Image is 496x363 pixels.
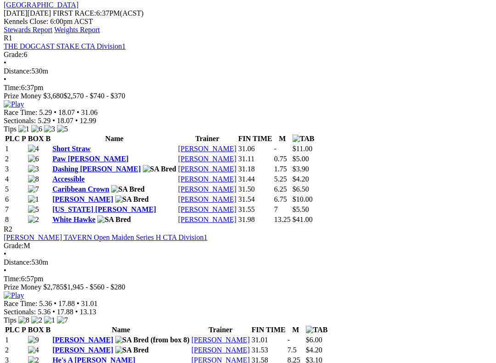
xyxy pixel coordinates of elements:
img: 1 [28,195,39,204]
span: $10.00 [293,195,313,203]
span: 5.36 [38,308,51,316]
span: Distance: [4,67,31,75]
img: 6 [28,155,39,163]
img: 3 [28,165,39,173]
span: R2 [4,225,12,233]
span: • [4,267,6,274]
span: Grade: [4,242,24,250]
a: White Hawke [52,216,96,223]
img: SA Bred [143,165,176,173]
text: 7.5 [287,346,297,354]
div: 6 [4,51,492,59]
a: Caribbean Crown [52,185,109,193]
img: 5 [57,125,68,133]
a: [PERSON_NAME] TAVERN Open Maiden Series H CTA Division1 [4,233,208,241]
td: 5 [5,185,27,194]
a: [PERSON_NAME] [178,155,237,163]
span: $11.00 [293,145,312,153]
text: - [287,336,290,344]
img: 9 [28,336,39,344]
span: Race Time: [4,300,37,307]
span: 5.36 [39,300,52,307]
td: 31.01 [251,335,286,345]
img: 3 [44,125,55,133]
span: B [45,326,51,334]
span: • [4,75,6,83]
a: [PERSON_NAME] [178,216,237,223]
span: $4.20 [293,175,309,183]
img: TAB [293,135,315,143]
div: Prize Money $2,785 [4,283,492,291]
img: 8 [18,316,29,324]
td: 1 [5,335,27,345]
span: BOX [28,326,44,334]
th: M [274,134,291,143]
a: [PERSON_NAME] [52,195,113,203]
img: 4 [28,346,39,354]
img: SA Bred [97,216,131,224]
span: • [77,108,79,116]
span: P [22,326,26,334]
td: 31.53 [251,346,286,355]
span: FIRST RACE: [53,9,96,17]
span: R1 [4,34,12,42]
span: • [52,117,55,125]
span: PLC [5,326,20,334]
img: 4 [28,145,39,153]
td: 31.11 [238,154,273,164]
span: Time: [4,84,21,91]
div: 6:37pm [4,84,492,92]
span: $2,570 - $740 - $370 [63,92,125,100]
a: THE DOGCAST STAKE CTA Division1 [4,42,126,50]
a: Stewards Report [4,26,52,34]
td: 31.06 [238,144,273,153]
img: SA Bred [115,195,149,204]
th: Name [52,325,190,335]
td: 31.44 [238,175,273,184]
td: 6 [5,195,27,204]
img: SA Bred [111,185,145,193]
td: 31.54 [238,195,273,204]
th: FIN TIME [238,134,273,143]
span: $5.00 [293,155,309,163]
a: [PERSON_NAME] [52,336,113,344]
span: PLC [5,135,20,142]
img: 5 [28,205,39,214]
span: 5.29 [39,108,52,116]
a: Paw [PERSON_NAME] [52,155,129,163]
span: Tips [4,316,17,324]
img: 2 [28,216,39,224]
text: 13.25 [274,216,291,223]
span: 13.13 [79,308,96,316]
span: Grade: [4,51,24,58]
a: [PERSON_NAME] [52,346,113,354]
img: 8 [28,175,39,183]
div: 6:57pm [4,275,492,283]
text: 0.75 [274,155,287,163]
text: 6.75 [274,195,287,203]
img: 1 [44,316,55,324]
span: $1,945 - $560 - $280 [63,283,125,291]
a: [PERSON_NAME] [178,145,237,153]
a: [PERSON_NAME] [178,165,237,173]
td: 4 [5,175,27,184]
span: 18.07 [58,108,75,116]
span: • [4,250,6,258]
text: 7 [274,205,278,213]
td: 2 [5,154,27,164]
span: 31.01 [81,300,98,307]
span: • [4,59,6,67]
td: 31.50 [238,185,273,194]
a: [US_STATE] [PERSON_NAME] [52,205,156,213]
div: 530m [4,67,492,75]
a: [PERSON_NAME] [178,195,237,203]
img: SA Bred [115,346,149,354]
span: 17.88 [57,308,73,316]
img: 6 [31,125,42,133]
a: [PERSON_NAME] [192,336,250,344]
a: [GEOGRAPHIC_DATA] [4,1,79,9]
a: [PERSON_NAME] [178,205,237,213]
span: • [75,117,78,125]
span: $4.20 [306,346,322,354]
td: 31.98 [238,215,273,224]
